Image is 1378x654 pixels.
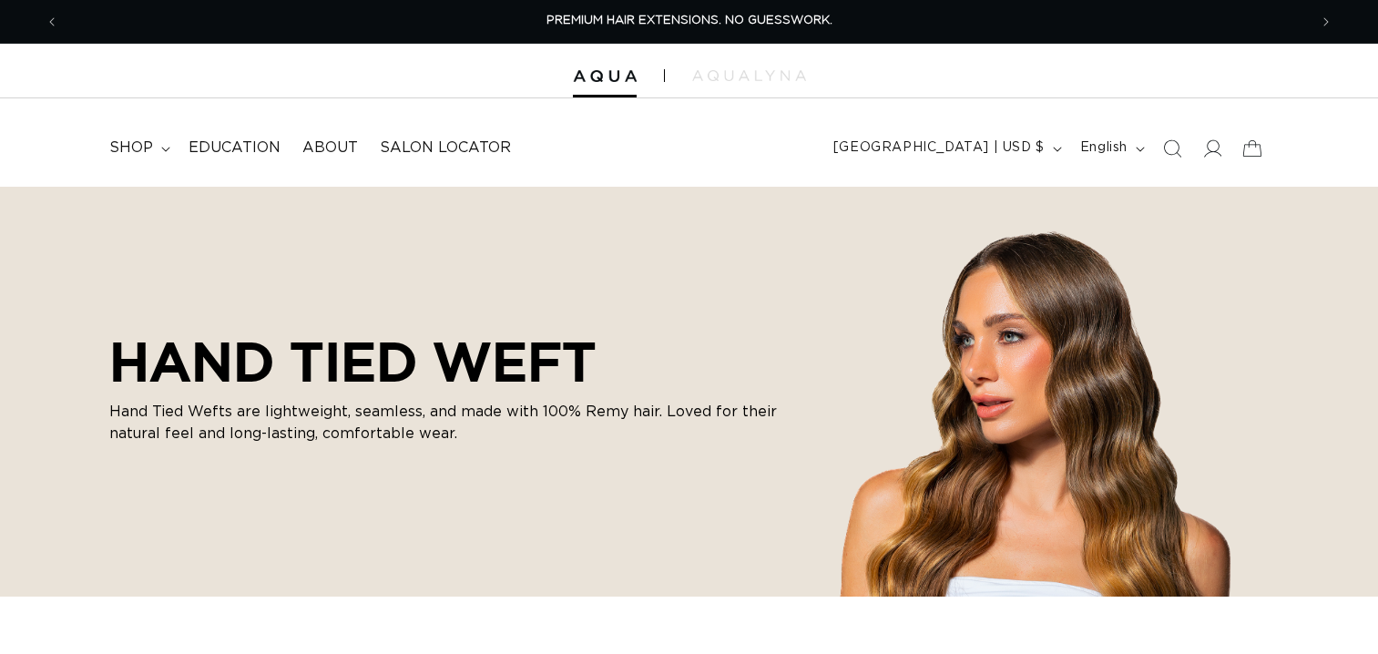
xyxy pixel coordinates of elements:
h2: HAND TIED WEFT [109,330,801,393]
span: shop [109,138,153,158]
summary: shop [98,128,178,169]
span: [GEOGRAPHIC_DATA] | USD $ [833,138,1045,158]
span: Salon Locator [380,138,511,158]
span: PREMIUM HAIR EXTENSIONS. NO GUESSWORK. [546,15,832,26]
a: Education [178,128,291,169]
span: Education [189,138,281,158]
summary: Search [1152,128,1192,169]
button: Previous announcement [32,5,72,39]
button: [GEOGRAPHIC_DATA] | USD $ [822,131,1069,166]
a: Salon Locator [369,128,522,169]
img: Aqua Hair Extensions [573,70,637,83]
p: Hand Tied Wefts are lightweight, seamless, and made with 100% Remy hair. Loved for their natural ... [109,401,801,445]
button: Next announcement [1306,5,1346,39]
img: aqualyna.com [692,70,806,81]
button: English [1069,131,1152,166]
a: About [291,128,369,169]
span: About [302,138,358,158]
span: English [1080,138,1128,158]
